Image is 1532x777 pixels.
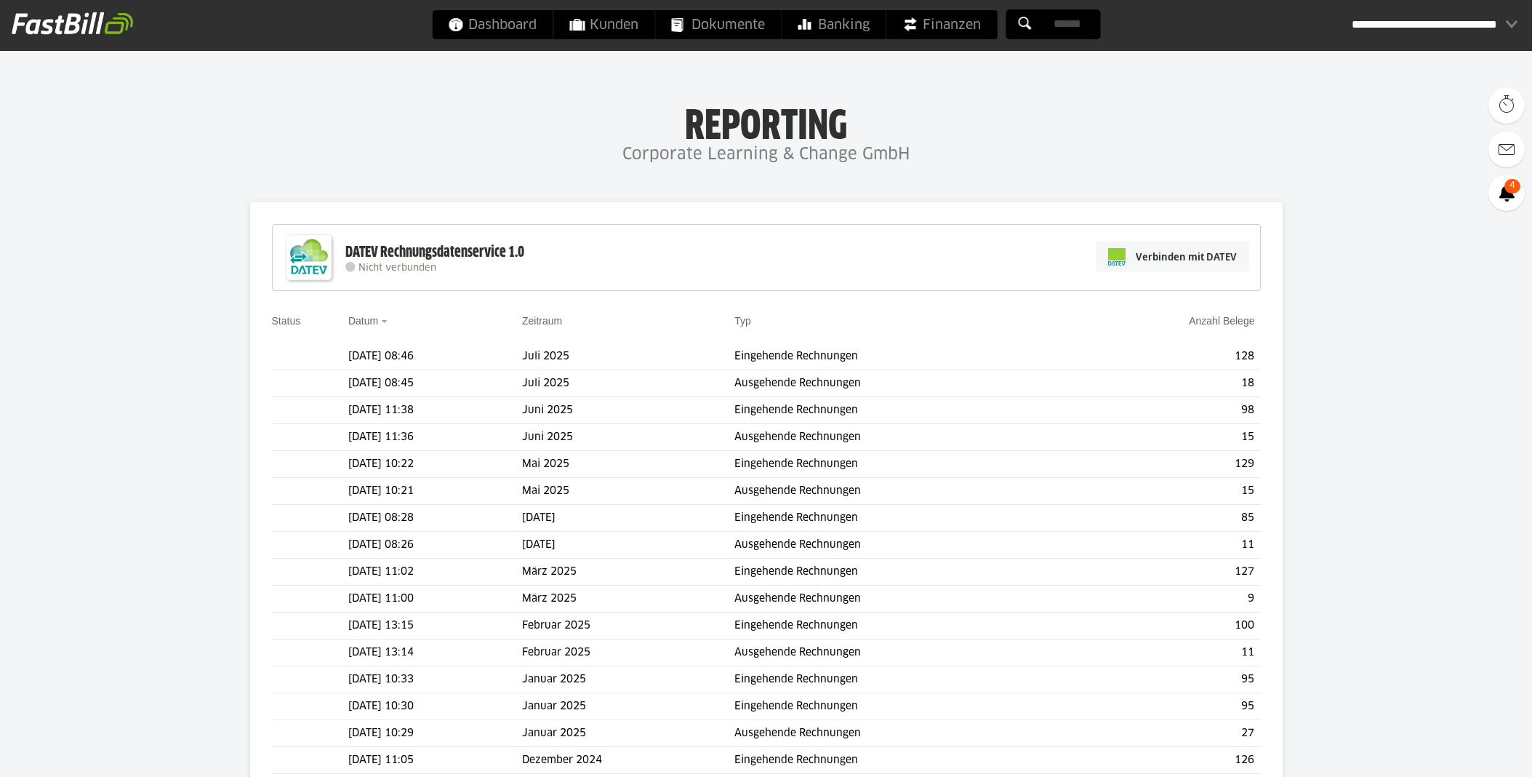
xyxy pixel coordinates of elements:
td: Ausgehende Rechnungen [734,639,1070,666]
a: Finanzen [886,10,997,39]
td: 18 [1070,370,1260,397]
td: [DATE] 13:14 [348,639,522,666]
td: 129 [1070,451,1260,478]
td: [DATE] 10:30 [348,693,522,720]
td: Dezember 2024 [522,747,734,774]
td: Eingehende Rechnungen [734,505,1070,532]
h1: Reporting [145,103,1387,140]
td: Januar 2025 [522,693,734,720]
td: Juli 2025 [522,343,734,370]
a: Datum [348,315,378,327]
a: Kunden [553,10,654,39]
td: Ausgehende Rechnungen [734,586,1070,613]
td: [DATE] 10:22 [348,451,522,478]
td: [DATE] 11:05 [348,747,522,774]
td: [DATE] 08:26 [348,532,522,559]
td: [DATE] 11:36 [348,424,522,451]
td: 9 [1070,586,1260,613]
a: Verbinden mit DATEV [1096,242,1249,272]
td: [DATE] [522,532,734,559]
td: [DATE] 11:38 [348,397,522,424]
td: Ausgehende Rechnungen [734,532,1070,559]
td: Eingehende Rechnungen [734,397,1070,424]
td: 127 [1070,559,1260,586]
td: 11 [1070,639,1260,666]
td: 98 [1070,397,1260,424]
span: Finanzen [902,10,981,39]
td: Februar 2025 [522,639,734,666]
td: 95 [1070,693,1260,720]
td: Februar 2025 [522,613,734,639]
td: Juni 2025 [522,397,734,424]
a: Zeitraum [522,315,562,327]
td: Januar 2025 [522,720,734,747]
td: Eingehende Rechnungen [734,693,1070,720]
span: Banking [798,10,870,39]
a: 4 [1488,175,1525,211]
td: 95 [1070,666,1260,693]
td: Juni 2025 [522,424,734,451]
td: 15 [1070,478,1260,505]
td: März 2025 [522,559,734,586]
img: pi-datev-logo-farbig-24.svg [1108,248,1126,266]
td: Juli 2025 [522,370,734,397]
td: Ausgehende Rechnungen [734,478,1070,505]
iframe: Öffnet ein Widget, in dem Sie weitere Informationen finden [1420,733,1517,770]
td: 126 [1070,747,1260,774]
a: Status [272,315,301,327]
td: [DATE] 11:00 [348,586,522,613]
td: Eingehende Rechnungen [734,666,1070,693]
td: [DATE] 10:21 [348,478,522,505]
td: 100 [1070,613,1260,639]
td: Eingehende Rechnungen [734,451,1070,478]
img: sort_desc.gif [381,320,390,323]
td: [DATE] [522,505,734,532]
a: Dokumente [655,10,781,39]
img: fastbill_logo_white.png [12,12,133,35]
td: 11 [1070,532,1260,559]
a: Banking [782,10,886,39]
td: [DATE] 08:46 [348,343,522,370]
td: 15 [1070,424,1260,451]
td: Mai 2025 [522,451,734,478]
td: [DATE] 13:15 [348,613,522,639]
td: Eingehende Rechnungen [734,613,1070,639]
span: Dokumente [671,10,765,39]
a: Dashboard [432,10,553,39]
td: Eingehende Rechnungen [734,343,1070,370]
td: 85 [1070,505,1260,532]
td: 128 [1070,343,1260,370]
div: DATEV Rechnungsdatenservice 1.0 [345,243,524,262]
td: [DATE] 11:02 [348,559,522,586]
td: Ausgehende Rechnungen [734,424,1070,451]
td: März 2025 [522,586,734,613]
td: Mai 2025 [522,478,734,505]
td: [DATE] 10:29 [348,720,522,747]
td: Ausgehende Rechnungen [734,370,1070,397]
span: 4 [1504,179,1520,194]
td: 27 [1070,720,1260,747]
td: [DATE] 08:45 [348,370,522,397]
td: Januar 2025 [522,666,734,693]
td: [DATE] 08:28 [348,505,522,532]
td: Eingehende Rechnungen [734,559,1070,586]
a: Typ [734,315,751,327]
a: Anzahl Belege [1189,315,1254,327]
td: [DATE] 10:33 [348,666,522,693]
span: Verbinden mit DATEV [1136,250,1237,264]
span: Kunden [569,10,638,39]
span: Dashboard [448,10,537,39]
td: Ausgehende Rechnungen [734,720,1070,747]
span: Nicht verbunden [358,263,436,273]
td: Eingehende Rechnungen [734,747,1070,774]
img: DATEV-Datenservice Logo [280,228,338,287]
